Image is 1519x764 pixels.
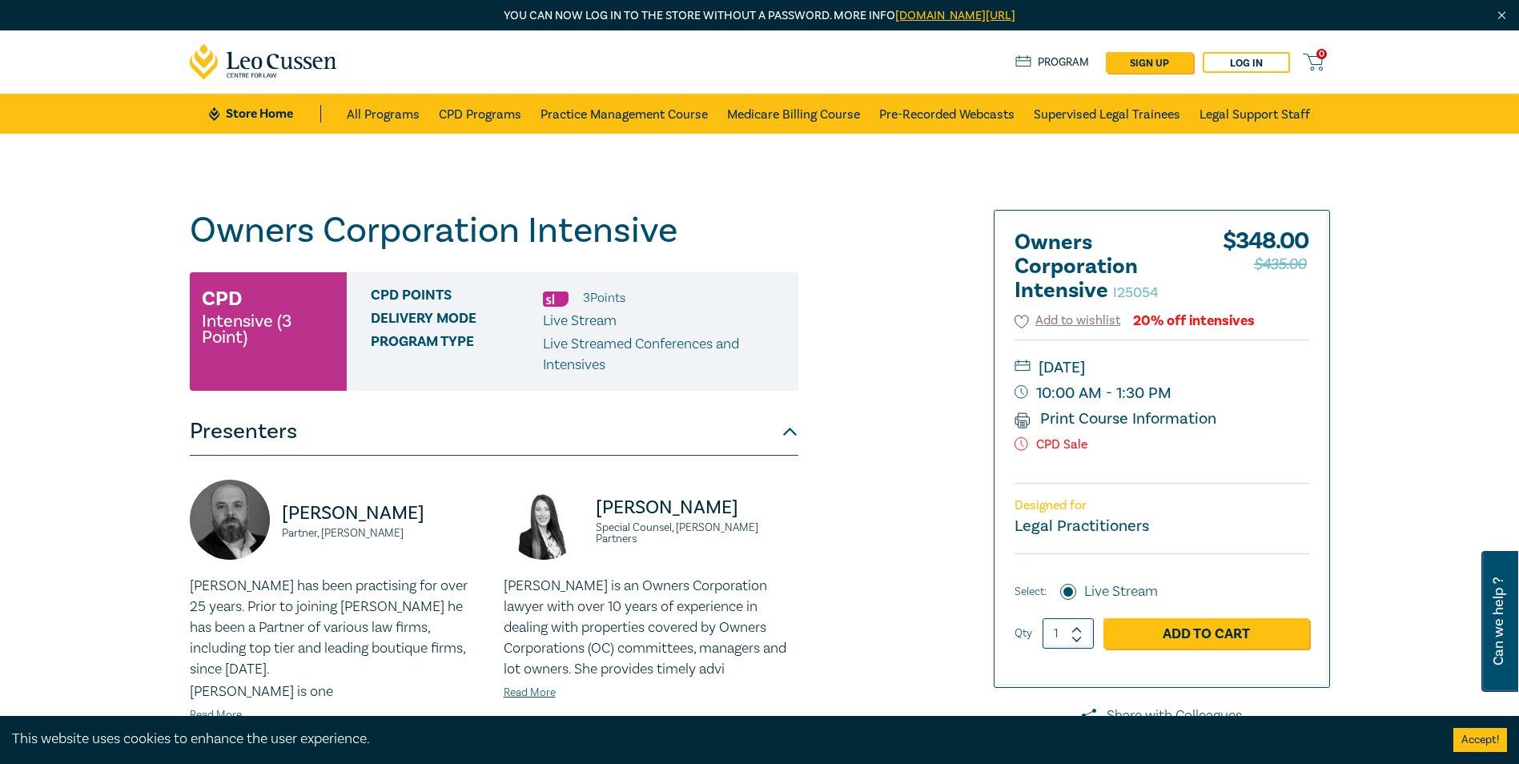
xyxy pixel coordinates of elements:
[504,480,584,560] img: https://s3.ap-southeast-2.amazonaws.com/leo-cussen-store-production-content/Contacts/Deborah%20An...
[994,706,1330,726] a: Share with Colleagues
[1200,94,1310,134] a: Legal Support Staff
[202,284,242,313] h3: CPD
[1495,9,1509,22] img: Close
[543,312,617,330] span: Live Stream
[439,94,521,134] a: CPD Programs
[1316,49,1327,59] span: 0
[190,408,798,456] button: Presenters
[1133,313,1255,328] div: 20% off intensives
[202,313,335,345] small: Intensive (3 Point)
[1015,583,1047,601] span: Select:
[1015,54,1090,71] a: Program
[1043,618,1094,649] input: 1
[1113,283,1159,302] small: I25054
[190,682,484,702] p: [PERSON_NAME] is one
[1223,231,1309,311] div: $ 348.00
[504,686,556,700] a: Read More
[1491,561,1506,682] span: Can we help ?
[1015,516,1149,537] small: Legal Practitioners
[190,7,1330,25] p: You can now log in to the store without a password. More info
[371,288,543,308] span: CPD Points
[1203,52,1290,73] a: Log in
[1015,498,1309,513] p: Designed for
[596,522,798,545] small: Special Counsel, [PERSON_NAME] Partners
[190,576,484,680] p: [PERSON_NAME] has been practising for over 25 years. Prior to joining [PERSON_NAME] he has been a...
[895,8,1015,23] a: [DOMAIN_NAME][URL]
[1034,94,1180,134] a: Supervised Legal Trainees
[879,94,1015,134] a: Pre-Recorded Webcasts
[1106,52,1193,73] a: sign up
[540,94,708,134] a: Practice Management Course
[190,210,798,251] h1: Owners Corporation Intensive
[1254,251,1307,277] span: $435.00
[209,105,320,123] a: Store Home
[1015,625,1032,642] label: Qty
[12,729,1429,750] div: This website uses cookies to enhance the user experience.
[371,311,543,332] span: Delivery Mode
[727,94,860,134] a: Medicare Billing Course
[583,288,625,308] li: 3 Point s
[504,576,798,680] p: [PERSON_NAME] is an Owners Corporation lawyer with over 10 years of experience in dealing with pr...
[1015,312,1121,330] button: Add to wishlist
[1015,380,1309,406] small: 10:00 AM - 1:30 PM
[1084,581,1158,602] label: Live Stream
[1015,355,1309,380] small: [DATE]
[282,528,484,539] small: Partner, [PERSON_NAME]
[1015,231,1191,303] h2: Owners Corporation Intensive
[543,334,786,376] p: Live Streamed Conferences and Intensives
[1103,618,1309,649] a: Add to Cart
[1015,437,1309,452] p: CPD Sale
[282,501,484,526] p: [PERSON_NAME]
[1015,408,1217,429] a: Print Course Information
[596,495,798,521] p: [PERSON_NAME]
[1453,728,1507,752] button: Accept cookies
[347,94,420,134] a: All Programs
[190,480,270,560] img: https://s3.ap-southeast-2.amazonaws.com/leo-cussen-store-production-content/Contacts/Tim%20Graham...
[543,292,569,307] img: Substantive Law
[371,334,543,376] span: Program type
[190,708,242,722] a: Read More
